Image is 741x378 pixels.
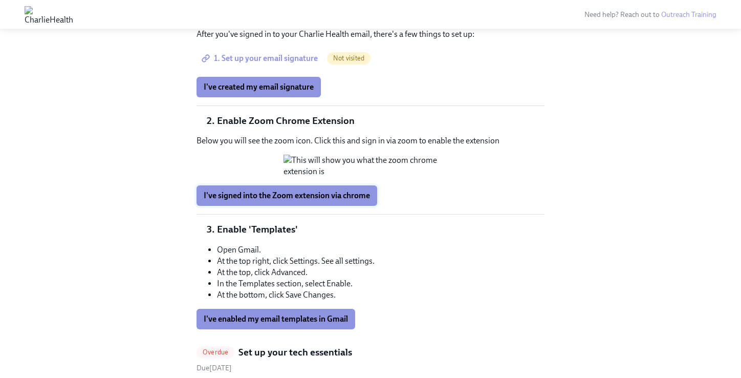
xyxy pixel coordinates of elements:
li: Enable Zoom Chrome Extension [217,114,544,128]
button: I've enabled my email templates in Gmail [197,309,355,329]
li: At the top, click Advanced. [217,267,544,278]
li: Enable 'Templates' [217,223,544,236]
button: I've created my email signature [197,77,321,97]
span: I've signed into the Zoom extension via chrome [204,191,370,201]
p: Below you will see the zoom icon. Click this and sign in via zoom to enable the extension [197,135,544,146]
li: At the bottom, click Save Changes. [217,289,544,301]
button: I've signed into the Zoom extension via chrome [197,185,377,206]
span: Tuesday, August 19th 2025, 10:00 am [197,364,232,372]
li: Open Gmail. [217,244,544,256]
span: 1. Set up your email signature [204,53,318,64]
p: After you've signed in to your Charlie Health email, there's a few things to set up: [197,29,544,40]
h5: Set up your tech essentials [238,346,352,359]
button: Zoom image [284,155,457,177]
span: I've enabled my email templates in Gmail [204,314,348,324]
span: Need help? Reach out to [584,10,716,19]
span: I've created my email signature [204,82,314,92]
a: Outreach Training [661,10,716,19]
img: CharlieHealth [25,6,73,23]
li: In the Templates section, select Enable. [217,278,544,289]
span: Overdue [197,348,234,356]
span: Not visited [327,54,370,62]
li: At the top right, click Settings. See all settings. [217,256,544,267]
a: OverdueSet up your tech essentialsDue[DATE] [197,346,544,373]
a: 1. Set up your email signature [197,48,325,69]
